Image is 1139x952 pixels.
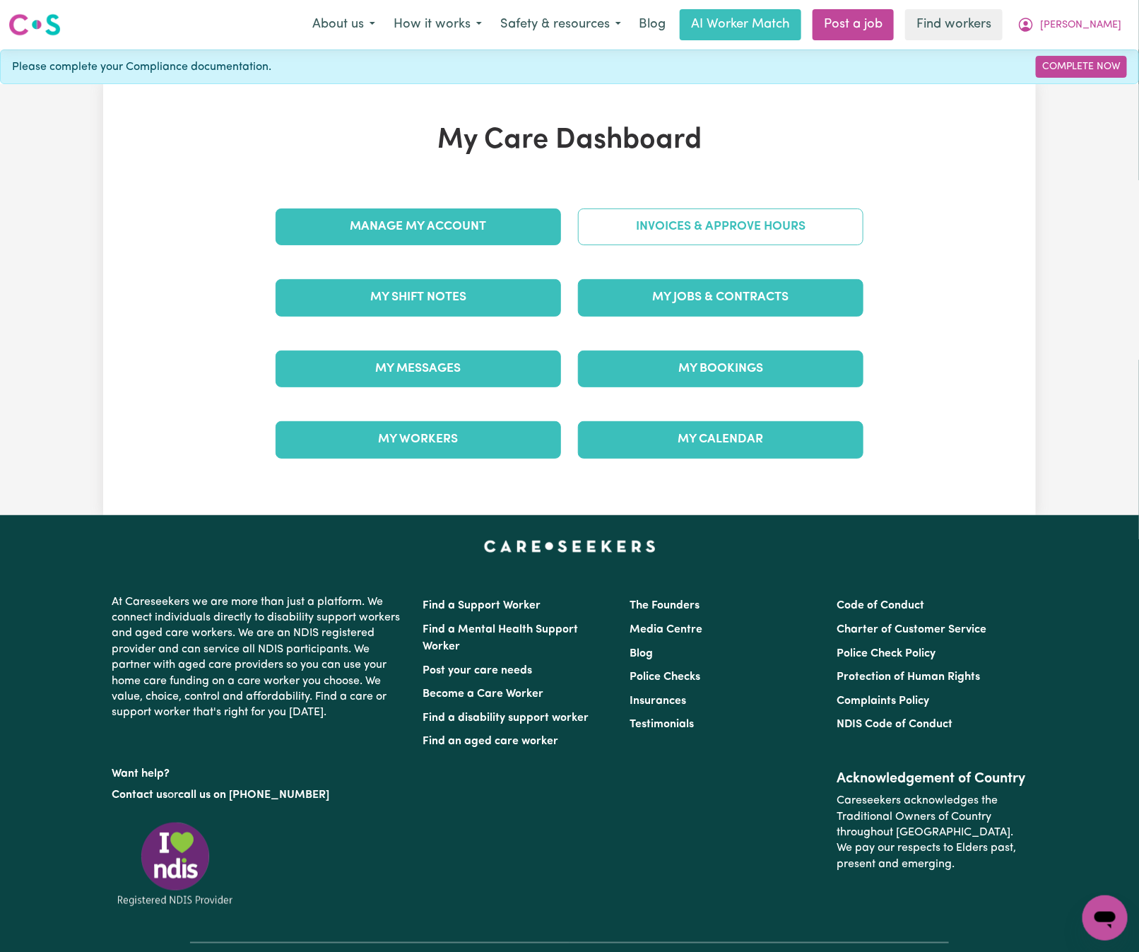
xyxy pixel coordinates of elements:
[837,671,981,683] a: Protection of Human Rights
[276,351,561,387] a: My Messages
[630,624,702,635] a: Media Centre
[423,665,532,676] a: Post your care needs
[423,736,558,747] a: Find an aged care worker
[578,208,863,245] a: Invoices & Approve Hours
[837,695,930,707] a: Complaints Policy
[178,789,329,801] a: call us on [PHONE_NUMBER]
[423,624,578,652] a: Find a Mental Health Support Worker
[837,648,936,659] a: Police Check Policy
[112,782,406,809] p: or
[303,10,384,40] button: About us
[630,671,700,683] a: Police Checks
[112,789,167,801] a: Contact us
[630,648,653,659] a: Blog
[12,59,271,76] span: Please complete your Compliance documentation.
[578,279,863,316] a: My Jobs & Contracts
[630,9,674,40] a: Blog
[423,688,543,700] a: Become a Care Worker
[1036,56,1127,78] a: Complete Now
[423,712,589,724] a: Find a disability support worker
[267,124,872,158] h1: My Care Dashboard
[484,541,656,552] a: Careseekers home page
[491,10,630,40] button: Safety & resources
[1082,895,1128,941] iframe: Button to launch messaging window
[630,695,686,707] a: Insurances
[112,760,406,782] p: Want help?
[837,770,1027,787] h2: Acknowledgement of Country
[8,8,61,41] a: Careseekers logo
[630,600,700,611] a: The Founders
[578,421,863,458] a: My Calendar
[837,787,1027,878] p: Careseekers acknowledges the Traditional Owners of Country throughout [GEOGRAPHIC_DATA]. We pay o...
[276,279,561,316] a: My Shift Notes
[276,421,561,458] a: My Workers
[8,12,61,37] img: Careseekers logo
[680,9,801,40] a: AI Worker Match
[837,719,953,730] a: NDIS Code of Conduct
[276,208,561,245] a: Manage My Account
[578,351,863,387] a: My Bookings
[837,624,987,635] a: Charter of Customer Service
[1008,10,1131,40] button: My Account
[112,820,239,908] img: Registered NDIS provider
[905,9,1003,40] a: Find workers
[112,589,406,727] p: At Careseekers we are more than just a platform. We connect individuals directly to disability su...
[837,600,925,611] a: Code of Conduct
[630,719,694,730] a: Testimonials
[384,10,491,40] button: How it works
[1040,18,1121,33] span: [PERSON_NAME]
[423,600,541,611] a: Find a Support Worker
[813,9,894,40] a: Post a job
